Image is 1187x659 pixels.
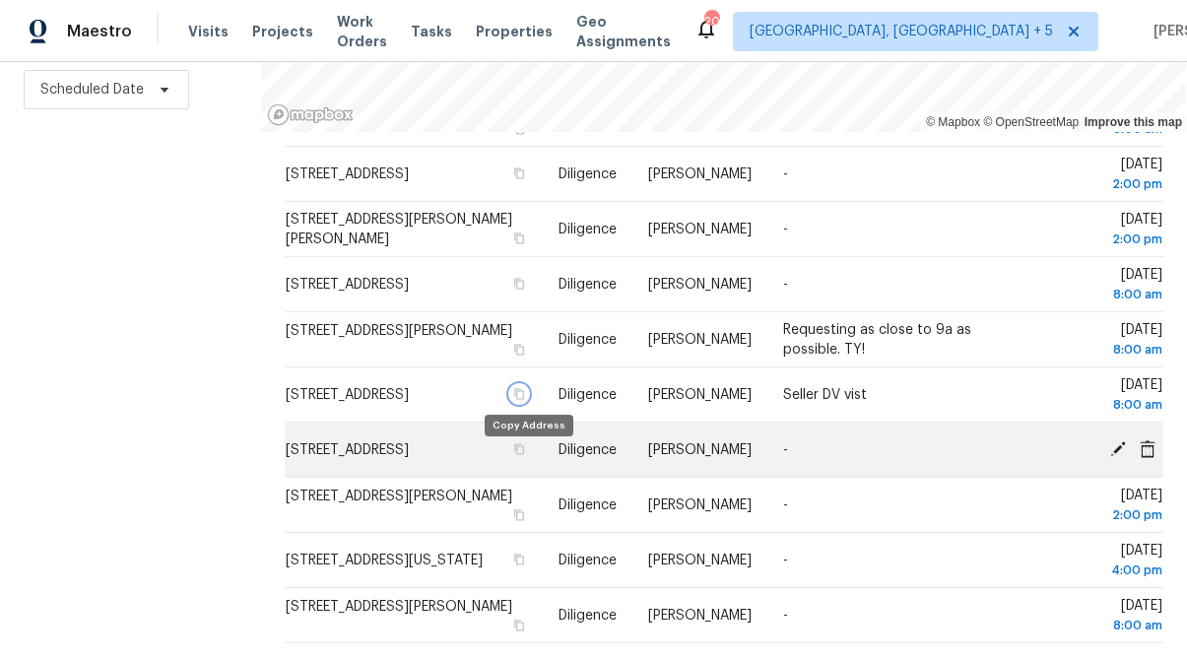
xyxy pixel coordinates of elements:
span: [DATE] [1047,544,1162,580]
div: 207 [704,12,718,32]
a: Mapbox homepage [267,103,354,126]
span: - [783,167,788,181]
span: [STREET_ADDRESS][PERSON_NAME][PERSON_NAME] [286,213,512,246]
span: [PERSON_NAME] [648,388,752,402]
span: [STREET_ADDRESS][PERSON_NAME] [286,490,512,503]
button: Copy Address [509,275,527,293]
span: Diligence [559,333,617,347]
span: - [783,443,788,457]
span: [PERSON_NAME] [648,443,752,457]
span: Diligence [559,498,617,512]
span: [DATE] [1047,213,1162,249]
span: [GEOGRAPHIC_DATA], [GEOGRAPHIC_DATA] + 5 [750,22,1053,41]
div: 8:00 am [1047,119,1162,139]
div: 2:00 pm [1047,174,1162,194]
span: [PERSON_NAME] [648,223,752,236]
button: Copy Address [509,341,527,359]
span: [DATE] [1047,102,1162,139]
span: [PERSON_NAME] [648,167,752,181]
span: - [783,498,788,512]
div: 8:00 am [1047,285,1162,304]
span: [STREET_ADDRESS] [286,443,409,457]
button: Copy Address [509,385,527,403]
span: - [783,554,788,567]
span: Diligence [559,223,617,236]
div: 2:00 pm [1047,230,1162,249]
button: Copy Address [509,120,527,138]
span: [STREET_ADDRESS][US_STATE] [286,554,483,567]
span: Diligence [559,554,617,567]
span: Tasks [411,25,452,38]
a: Mapbox [926,115,980,129]
span: Seller DV vist [783,388,867,402]
span: [PERSON_NAME] [648,333,752,347]
div: 8:00 am [1047,340,1162,360]
a: Improve this map [1085,115,1182,129]
div: 8:00 am [1047,616,1162,635]
span: [STREET_ADDRESS] [286,167,409,181]
span: Diligence [559,278,617,292]
span: [PERSON_NAME] [648,278,752,292]
a: OpenStreetMap [983,115,1079,129]
span: [STREET_ADDRESS] [286,388,409,402]
span: [DATE] [1047,323,1162,360]
span: Scheduled Date [40,80,144,99]
span: Work Orders [337,12,387,51]
span: [PERSON_NAME] [648,498,752,512]
span: Geo Assignments [576,12,671,51]
span: [DATE] [1047,378,1162,415]
span: [DATE] [1047,268,1162,304]
button: Copy Address [509,165,527,182]
span: [PERSON_NAME] [648,609,752,623]
span: [DATE] [1047,489,1162,525]
span: - [783,278,788,292]
span: Requesting as close to 9a as possible. TY! [783,323,971,357]
span: [STREET_ADDRESS] [286,278,409,292]
span: Diligence [559,167,617,181]
span: [PERSON_NAME] [648,554,752,567]
span: [DATE] [1047,599,1162,635]
span: Properties [476,22,553,41]
span: [STREET_ADDRESS][PERSON_NAME] [286,324,512,338]
div: 4:00 pm [1047,560,1162,580]
span: Projects [252,22,313,41]
span: - [783,223,788,236]
div: 8:00 am [1047,395,1162,415]
button: Copy Address [509,551,527,568]
span: Visits [188,22,229,41]
span: [STREET_ADDRESS][PERSON_NAME] [286,600,512,614]
button: Copy Address [509,617,527,634]
button: Copy Address [509,230,527,247]
span: Diligence [559,443,617,457]
span: Diligence [559,609,617,623]
span: Edit [1103,439,1133,457]
div: 2:00 pm [1047,505,1162,525]
span: Diligence [559,388,617,402]
span: [DATE] [1047,158,1162,194]
span: - [783,609,788,623]
span: Cancel [1133,439,1162,457]
span: Maestro [67,22,132,41]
